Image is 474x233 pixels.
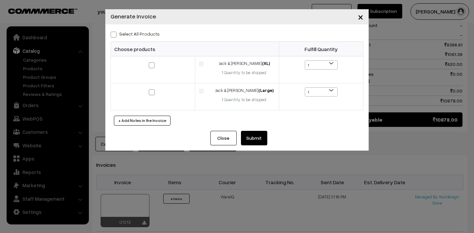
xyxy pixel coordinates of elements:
[305,88,337,97] span: 1
[305,87,338,97] span: 1
[213,70,275,76] div: 1 Quantity to be shipped
[213,87,275,94] div: Jack & [PERSON_NAME]
[199,89,203,93] img: product.jpg
[213,97,275,103] div: 1 Quantity to be shipped
[258,88,274,93] strong: (Large)
[353,7,369,27] button: Close
[358,11,363,23] span: ×
[305,61,337,70] span: 1
[111,30,160,37] label: Select all Products
[199,62,203,66] img: product.jpg
[241,131,267,145] button: Submit
[262,61,270,66] strong: (XL)
[210,131,237,145] button: Close
[279,42,363,56] th: Fulfill Quantity
[111,12,156,21] h4: Generate Invoice
[114,116,171,126] button: + Add Notes in the Invoice
[305,60,338,70] span: 1
[111,42,279,56] th: Choose products
[213,60,275,67] div: Jack & [PERSON_NAME]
